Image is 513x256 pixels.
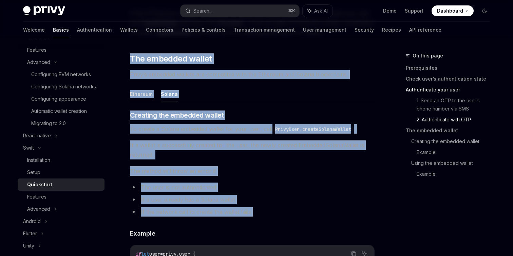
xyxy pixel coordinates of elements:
a: 1. Send an OTP to the user’s phone number via SMS [417,95,495,114]
div: Configuring Solana networks [31,83,96,91]
a: The embedded wallet [406,125,495,136]
button: Search...⌘K [180,5,299,17]
a: Transaction management [234,22,295,38]
code: PrivyUser.createSolanaWallet [272,125,354,133]
a: Setup [18,166,104,178]
a: Configuring EVM networks [18,68,104,81]
span: Creating the embedded wallet [130,110,224,120]
a: Prerequisites [406,63,495,73]
li: If the network call to create the wallet fails [130,207,375,217]
div: Quickstart [27,181,52,189]
span: On this page [413,52,443,60]
a: Quickstart [18,178,104,191]
a: Example [417,169,495,180]
a: Security [355,22,374,38]
a: Welcome [23,22,45,38]
a: Connectors [146,22,173,38]
div: Features [27,46,46,54]
span: The embedded wallet [130,53,212,64]
div: Migrating to 2.0 [31,119,66,127]
a: 2. Authenticate with OTP [417,114,495,125]
li: If a user already has a Solana wallet [130,195,375,204]
a: Using the embedded wallet [411,158,495,169]
a: Installation [18,154,104,166]
span: To create a Solana embedded wallet for your user, call . [130,124,375,134]
div: Automatic wallet creation [31,107,87,115]
a: Authentication [77,22,112,38]
button: Toggle dark mode [479,5,490,16]
a: Example [417,147,495,158]
a: Creating the embedded wallet [411,136,495,147]
a: Policies & controls [182,22,226,38]
div: Configuring appearance [31,95,86,103]
a: Automatic wallet creation [18,105,104,117]
div: Configuring EVM networks [31,70,91,79]
a: Check user’s authentication state [406,73,495,84]
a: Dashboard [432,5,474,16]
div: Advanced [27,205,50,213]
div: Unity [23,242,34,250]
li: The user is not authenticated [130,183,375,192]
div: Flutter [23,229,37,238]
a: Demo [383,7,397,14]
a: Configuring Solana networks [18,81,104,93]
button: Ethereum [130,86,153,102]
span: Dashboard [437,7,463,14]
a: Wallets [120,22,138,38]
a: Authenticate your user [406,84,495,95]
span: The method will throw an error if [130,166,375,176]
button: Solana [161,86,178,102]
div: Setup [27,168,40,176]
a: Features [18,191,104,203]
div: Features [27,193,46,201]
a: Basics [53,22,69,38]
span: If a wallet is successfully created for the user, the newly created EmbeddedSolanaWallet is retur... [130,140,375,159]
span: Example [130,229,155,238]
button: Ask AI [303,5,332,17]
div: Search... [193,7,212,15]
div: Android [23,217,41,225]
div: Installation [27,156,50,164]
a: API reference [409,22,441,38]
span: Ask AI [314,7,328,14]
span: Privy’s embedded wallets are compatible with the Ethereum and Solana blockchains. [130,70,375,79]
div: React native [23,132,51,140]
span: ⌘ K [288,8,295,14]
a: Migrating to 2.0 [18,117,104,130]
a: Features [18,44,104,56]
a: User management [303,22,346,38]
div: Swift [23,144,34,152]
img: dark logo [23,6,65,16]
a: Support [405,7,423,14]
a: Recipes [382,22,401,38]
div: Advanced [27,58,50,66]
a: Configuring appearance [18,93,104,105]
